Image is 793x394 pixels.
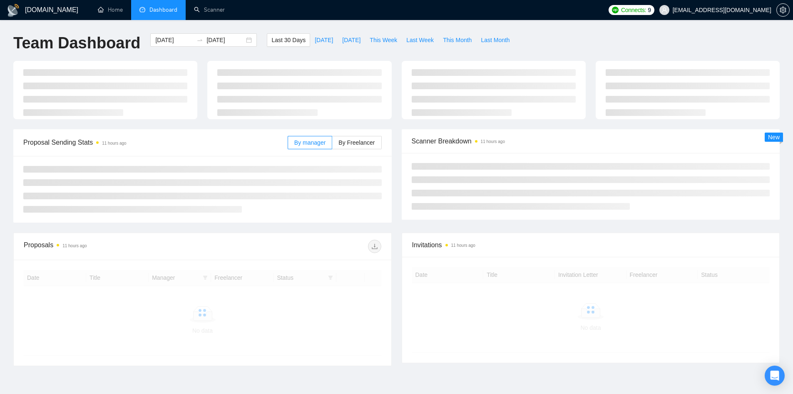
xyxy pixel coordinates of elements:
[661,7,667,13] span: user
[294,139,326,146] span: By manager
[315,35,333,45] span: [DATE]
[443,35,472,45] span: This Month
[648,5,651,15] span: 9
[451,243,475,248] time: 11 hours ago
[342,35,360,45] span: [DATE]
[310,33,338,47] button: [DATE]
[271,35,306,45] span: Last 30 Days
[621,5,646,15] span: Connects:
[402,33,438,47] button: Last Week
[196,37,203,43] span: swap-right
[196,37,203,43] span: to
[13,33,140,53] h1: Team Dashboard
[476,33,514,47] button: Last Month
[267,33,310,47] button: Last 30 Days
[7,4,20,17] img: logo
[481,35,510,45] span: Last Month
[155,35,193,45] input: Start date
[24,240,202,253] div: Proposals
[23,137,288,148] span: Proposal Sending Stats
[149,6,177,13] span: Dashboard
[98,6,123,13] a: homeHome
[438,33,476,47] button: This Month
[338,33,365,47] button: [DATE]
[612,7,619,13] img: upwork-logo.png
[206,35,244,45] input: End date
[412,240,770,250] span: Invitations
[765,366,785,386] div: Open Intercom Messenger
[768,134,780,141] span: New
[194,6,225,13] a: searchScanner
[62,243,87,248] time: 11 hours ago
[412,136,770,146] span: Scanner Breakdown
[338,139,375,146] span: By Freelancer
[406,35,434,45] span: Last Week
[370,35,397,45] span: This Week
[102,141,126,146] time: 11 hours ago
[139,7,145,13] span: dashboard
[481,139,505,144] time: 11 hours ago
[776,7,790,13] a: setting
[365,33,402,47] button: This Week
[776,3,790,17] button: setting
